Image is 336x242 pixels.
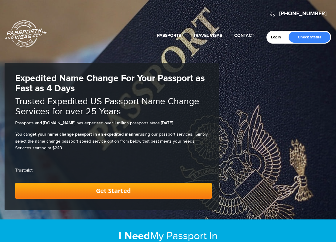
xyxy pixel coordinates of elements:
a: Get Started [15,183,212,199]
h2: Trusted Expedited US Passport Name Change Services for over 25 Years [15,97,212,117]
strong: Expedited Name Change For Your Passport as Fast as 4 Days [15,73,205,94]
a: [PHONE_NUMBER] [279,10,327,17]
a: Check Status [289,32,330,43]
a: Passports & [DOMAIN_NAME] [5,20,48,48]
strong: get your name change passport in an expedited manner [30,132,140,137]
p: You can using our passport services. Simply select the name change passport speed service option ... [15,131,212,151]
a: Trustpilot [15,168,33,173]
a: Travel Visas [193,33,222,38]
a: Passports [157,33,181,38]
a: Contact [234,33,254,38]
p: Passports and [DOMAIN_NAME] has expedited over 1 million passports since [DATE]. [15,120,212,126]
a: Login [271,35,285,40]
